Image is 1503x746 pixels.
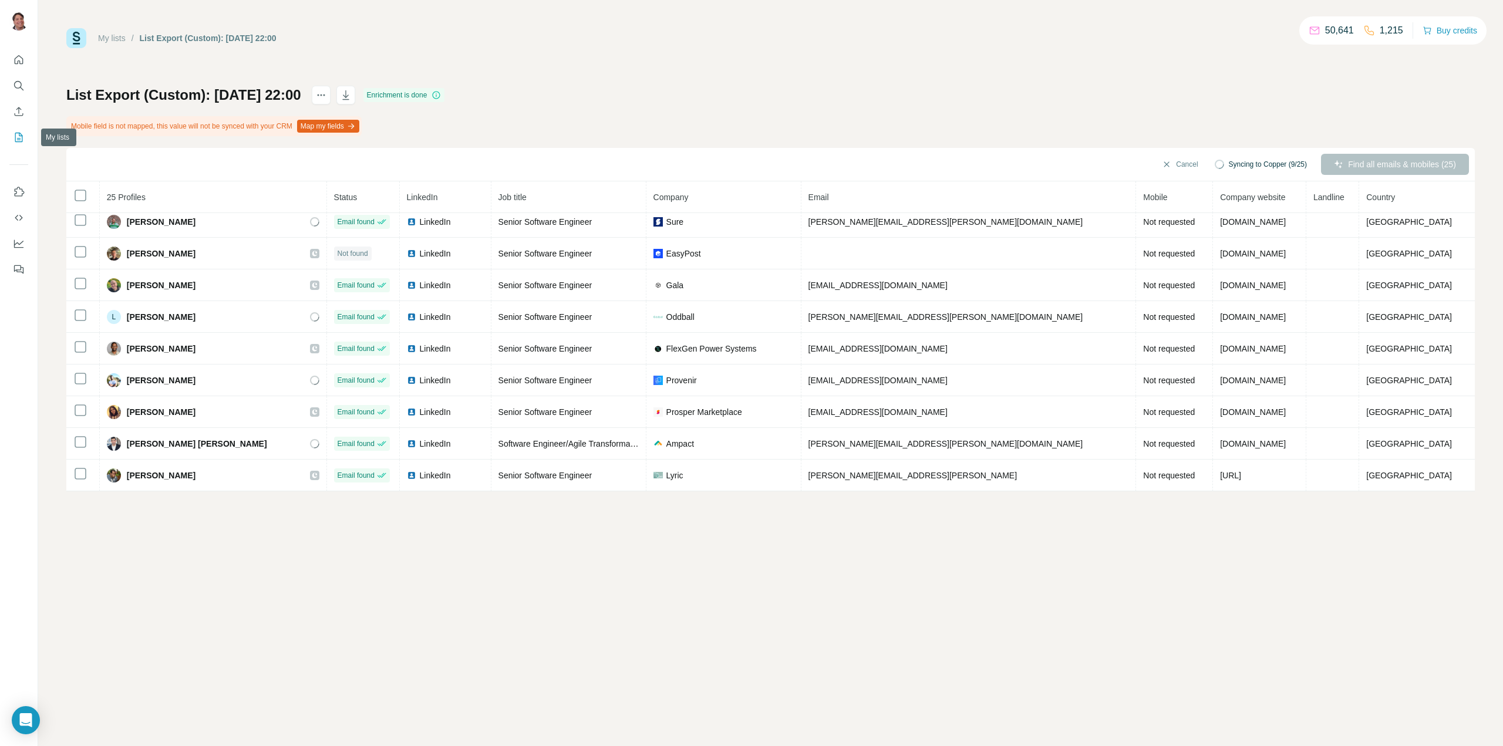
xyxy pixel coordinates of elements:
[1366,407,1452,417] span: [GEOGRAPHIC_DATA]
[1366,217,1452,227] span: [GEOGRAPHIC_DATA]
[407,281,416,290] img: LinkedIn logo
[66,86,301,104] h1: List Export (Custom): [DATE] 22:00
[808,281,948,290] span: [EMAIL_ADDRESS][DOMAIN_NAME]
[338,343,375,354] span: Email found
[808,407,948,417] span: [EMAIL_ADDRESS][DOMAIN_NAME]
[1143,471,1195,480] span: Not requested
[407,439,416,448] img: LinkedIn logo
[127,470,196,481] span: [PERSON_NAME]
[498,249,592,258] span: Senior Software Engineer
[808,471,1017,480] span: [PERSON_NAME][EMAIL_ADDRESS][PERSON_NAME]
[653,439,663,448] img: company-logo
[1366,344,1452,353] span: [GEOGRAPHIC_DATA]
[338,375,375,386] span: Email found
[653,344,663,353] img: company-logo
[107,278,121,292] img: Avatar
[808,193,829,202] span: Email
[107,215,121,229] img: Avatar
[808,312,1083,322] span: [PERSON_NAME][EMAIL_ADDRESS][PERSON_NAME][DOMAIN_NAME]
[9,259,28,280] button: Feedback
[420,311,451,323] span: LinkedIn
[1220,439,1286,448] span: [DOMAIN_NAME]
[1229,159,1307,170] span: Syncing to Copper (9/25)
[420,216,451,228] span: LinkedIn
[1380,23,1403,38] p: 1,215
[1325,23,1354,38] p: 50,641
[127,248,196,259] span: [PERSON_NAME]
[107,247,121,261] img: Avatar
[1423,22,1477,39] button: Buy credits
[420,438,451,450] span: LinkedIn
[127,406,196,418] span: [PERSON_NAME]
[132,32,134,44] li: /
[1220,249,1286,258] span: [DOMAIN_NAME]
[1220,376,1286,385] span: [DOMAIN_NAME]
[338,407,375,417] span: Email found
[407,193,438,202] span: LinkedIn
[1220,193,1285,202] span: Company website
[127,438,267,450] span: [PERSON_NAME] [PERSON_NAME]
[98,33,126,43] a: My lists
[420,374,451,386] span: LinkedIn
[498,281,592,290] span: Senior Software Engineer
[653,407,663,417] img: company-logo
[338,438,375,449] span: Email found
[420,279,451,291] span: LinkedIn
[653,249,663,258] img: company-logo
[498,439,665,448] span: Software Engineer/Agile Transformation Lead
[407,407,416,417] img: LinkedIn logo
[666,438,694,450] span: Ampact
[1313,193,1344,202] span: Landline
[498,193,527,202] span: Job title
[12,706,40,734] div: Open Intercom Messenger
[9,233,28,254] button: Dashboard
[1366,281,1452,290] span: [GEOGRAPHIC_DATA]
[666,248,701,259] span: EasyPost
[338,217,375,227] span: Email found
[653,376,663,385] img: company-logo
[407,344,416,353] img: LinkedIn logo
[808,344,948,353] span: [EMAIL_ADDRESS][DOMAIN_NAME]
[653,217,663,227] img: company-logo
[66,116,362,136] div: Mobile field is not mapped, this value will not be synced with your CRM
[9,75,28,96] button: Search
[498,312,592,322] span: Senior Software Engineer
[498,376,592,385] span: Senior Software Engineer
[107,405,121,419] img: Avatar
[666,279,684,291] span: Gala
[498,217,592,227] span: Senior Software Engineer
[107,342,121,356] img: Avatar
[1220,471,1241,480] span: [URL]
[666,470,683,481] span: Lyric
[107,437,121,451] img: Avatar
[9,207,28,228] button: Use Surfe API
[127,343,196,355] span: [PERSON_NAME]
[127,279,196,291] span: [PERSON_NAME]
[808,376,948,385] span: [EMAIL_ADDRESS][DOMAIN_NAME]
[1220,312,1286,322] span: [DOMAIN_NAME]
[666,406,742,418] span: Prosper Marketplace
[1154,154,1206,175] button: Cancel
[1143,249,1195,258] span: Not requested
[407,312,416,322] img: LinkedIn logo
[1143,439,1195,448] span: Not requested
[338,312,375,322] span: Email found
[9,12,28,31] img: Avatar
[498,344,592,353] span: Senior Software Engineer
[338,248,368,259] span: Not found
[1143,312,1195,322] span: Not requested
[420,343,451,355] span: LinkedIn
[66,28,86,48] img: Surfe Logo
[808,439,1083,448] span: [PERSON_NAME][EMAIL_ADDRESS][PERSON_NAME][DOMAIN_NAME]
[407,471,416,480] img: LinkedIn logo
[1366,193,1395,202] span: Country
[653,281,663,290] img: company-logo
[1366,439,1452,448] span: [GEOGRAPHIC_DATA]
[407,376,416,385] img: LinkedIn logo
[9,127,28,148] button: My lists
[1220,407,1286,417] span: [DOMAIN_NAME]
[9,181,28,202] button: Use Surfe on LinkedIn
[107,373,121,387] img: Avatar
[420,248,451,259] span: LinkedIn
[666,311,695,323] span: Oddball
